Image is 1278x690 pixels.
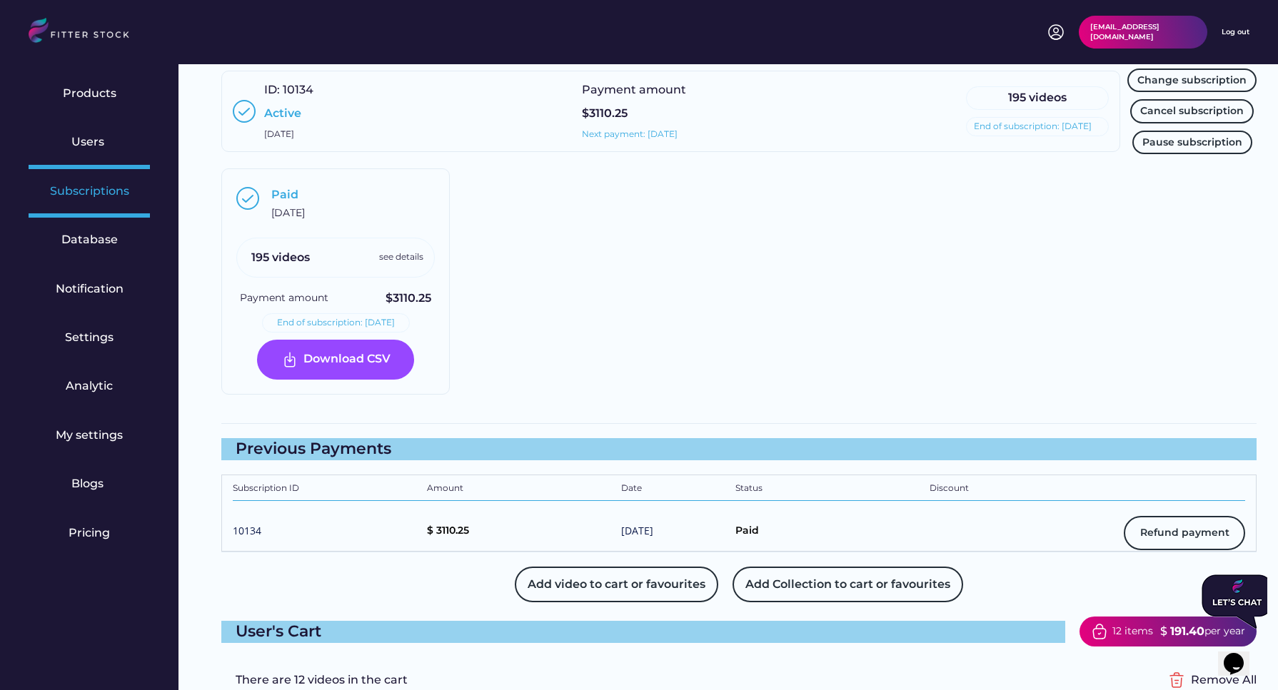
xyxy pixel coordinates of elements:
[236,187,259,210] img: Group%201000002397.svg
[264,82,313,98] div: ID: 10134
[271,206,305,220] div: [DATE]
[974,90,1101,106] div: 195 videos
[427,482,614,497] div: Amount
[582,82,689,98] div: Payment amount
[233,524,420,542] div: 10134
[1170,624,1204,638] strong: 191.40
[733,567,963,602] button: Add Collection to cart or favourites
[281,351,298,368] img: Frame%20%287%29.svg
[621,482,728,497] div: Date
[221,621,1065,643] div: User's Cart
[1191,672,1257,688] div: Remove All
[1160,624,1167,639] div: $
[1124,516,1245,550] button: Refund payment
[1218,633,1264,676] iframe: chat widget
[1222,27,1249,37] div: Log out
[233,100,256,123] img: Group%201000002397.svg
[236,672,1162,688] div: There are 12 videos in the cart
[6,6,77,60] img: Chat attention grabber
[582,128,678,141] div: Next payment: [DATE]
[1112,624,1153,639] div: 12 items
[1090,22,1196,42] div: [EMAIL_ADDRESS][DOMAIN_NAME]
[56,427,123,443] div: My settings
[379,251,423,263] div: see details
[63,86,116,101] div: Products
[735,482,922,497] div: Status
[56,281,124,297] div: Notification
[69,525,110,541] div: Pricing
[264,128,294,141] div: [DATE]
[66,378,113,394] div: Analytic
[50,183,129,199] div: Subscriptions
[277,317,395,329] div: End of subscription: [DATE]
[221,438,1257,460] div: Previous Payments
[427,524,614,542] div: $ 3110.25
[1132,131,1252,155] button: Pause subscription
[1091,623,1108,640] img: bag-tick-2.svg
[515,567,718,602] button: Add video to cart or favourites
[1196,569,1267,634] iframe: chat widget
[71,134,107,150] div: Users
[1047,24,1065,41] img: profile-circle.svg
[29,18,141,47] img: LOGO.svg
[621,524,728,542] div: [DATE]
[974,121,1092,133] div: End of subscription: [DATE]
[240,291,328,305] div: Payment amount
[251,250,310,265] div: 195 videos
[1127,69,1257,93] button: Change subscription
[582,106,628,121] div: $3110.25
[61,232,118,248] div: Database
[71,476,107,492] div: Blogs
[1130,99,1254,123] button: Cancel subscription
[264,106,301,121] div: Active
[65,330,114,345] div: Settings
[386,290,431,306] div: $3110.25
[271,187,298,203] div: Paid
[303,351,391,368] div: Download CSV
[233,482,420,497] div: Subscription ID
[930,482,1117,497] div: Discount
[735,524,922,542] div: Paid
